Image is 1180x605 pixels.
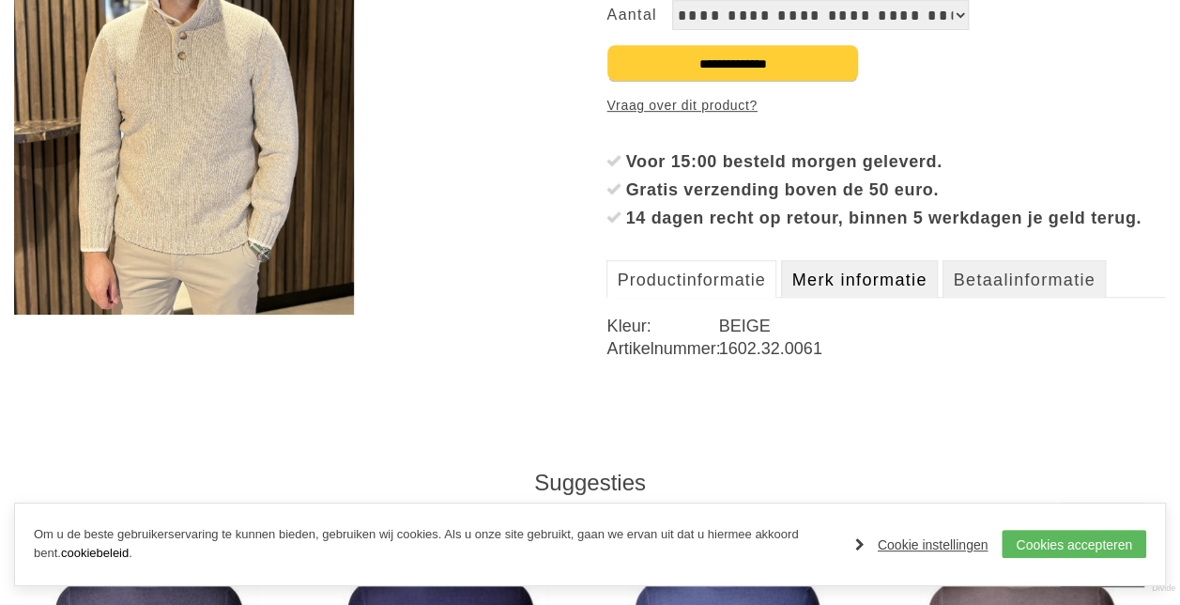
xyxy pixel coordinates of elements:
[61,546,129,560] a: cookiebeleid
[606,337,718,360] dt: Artikelnummer:
[855,531,988,559] a: Cookie instellingen
[34,525,836,565] p: Om u de beste gebruikerservaring te kunnen bieden, gebruiken wij cookies. Als u onze site gebruik...
[719,315,1166,337] dd: BEIGE
[606,204,1166,232] li: 14 dagen recht op retour, binnen 5 werkdagen je geld terug.
[1002,530,1146,558] a: Cookies accepteren
[14,469,1166,497] div: Suggesties
[606,315,718,337] dt: Kleur:
[942,260,1105,298] a: Betaalinformatie
[625,176,1166,204] div: Gratis verzending boven de 50 euro.
[606,91,757,119] a: Vraag over dit product?
[719,337,1166,360] dd: 1602.32.0061
[606,260,775,298] a: Productinformatie
[625,147,1166,176] div: Voor 15:00 besteld morgen geleverd.
[781,260,937,298] a: Merk informatie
